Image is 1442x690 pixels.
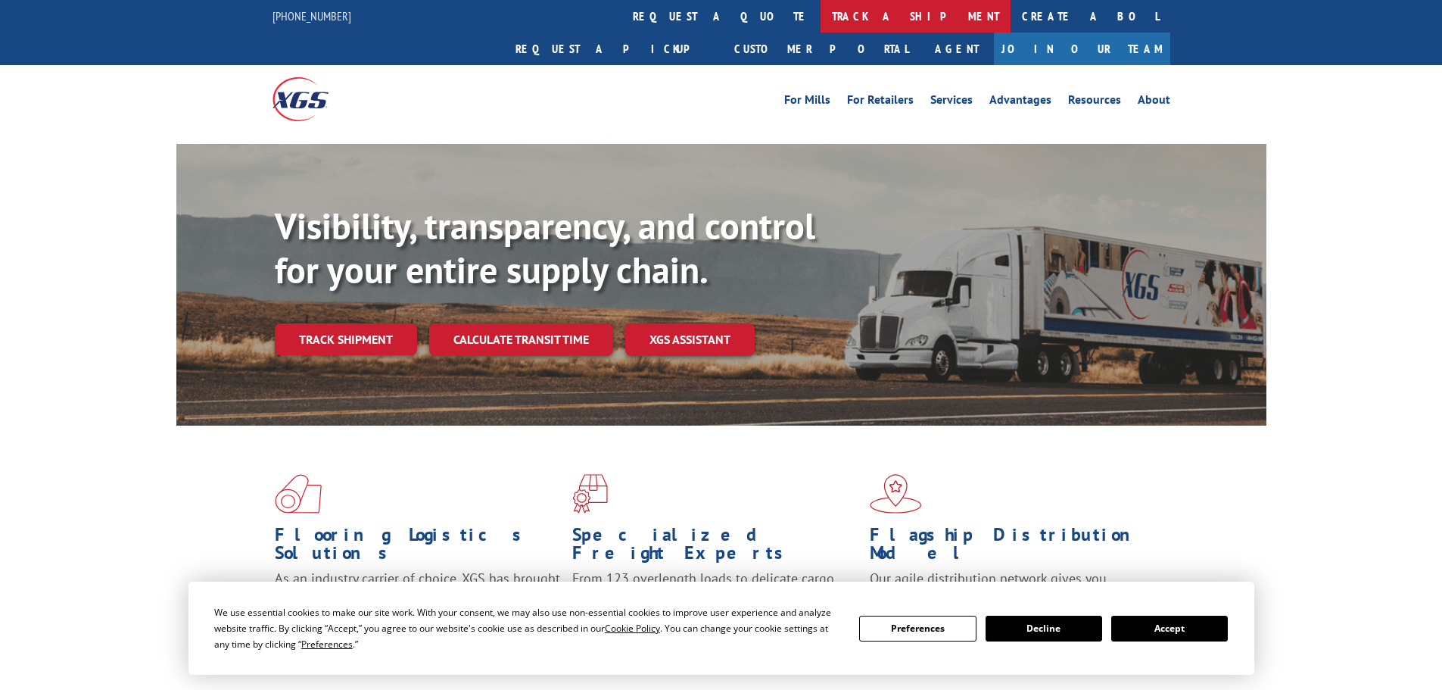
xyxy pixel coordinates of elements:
b: Visibility, transparency, and control for your entire supply chain. [275,202,815,293]
a: Advantages [989,94,1051,111]
a: For Mills [784,94,830,111]
button: Preferences [859,616,976,642]
a: Request a pickup [504,33,723,65]
a: About [1138,94,1170,111]
a: For Retailers [847,94,914,111]
button: Decline [986,616,1102,642]
img: xgs-icon-flagship-distribution-model-red [870,474,922,514]
h1: Flooring Logistics Solutions [275,526,561,570]
span: Preferences [301,638,353,651]
a: Agent [920,33,994,65]
a: XGS ASSISTANT [625,323,755,356]
h1: Specialized Freight Experts [572,526,858,570]
a: Services [930,94,973,111]
div: Cookie Consent Prompt [188,582,1254,675]
a: Resources [1068,94,1121,111]
h1: Flagship Distribution Model [870,526,1156,570]
img: xgs-icon-focused-on-flooring-red [572,474,608,514]
img: xgs-icon-total-supply-chain-intelligence-red [275,474,322,514]
a: Join Our Team [994,33,1170,65]
a: Track shipment [275,323,417,355]
span: Cookie Policy [605,622,660,635]
a: Customer Portal [723,33,920,65]
span: As an industry carrier of choice, XGS has brought innovation and dedication to flooring logistics... [275,570,560,623]
p: From 123 overlength loads to delicate cargo, our experienced staff knows the best way to move you... [572,570,858,637]
span: Our agile distribution network gives you nationwide inventory management on demand. [870,570,1148,605]
a: Calculate transit time [429,323,613,356]
div: We use essential cookies to make our site work. With your consent, we may also use non-essential ... [214,604,841,652]
a: [PHONE_NUMBER] [273,8,351,23]
button: Accept [1111,616,1228,642]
